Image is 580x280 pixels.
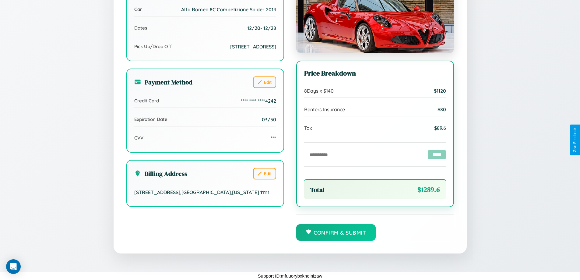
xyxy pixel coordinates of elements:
span: CVV [134,135,143,141]
span: 12 / 20 - 12 / 28 [247,25,276,31]
span: [STREET_ADDRESS] , [GEOGRAPHIC_DATA] , [US_STATE] 11111 [134,189,269,195]
h3: Price Breakdown [304,69,446,78]
button: Edit [253,76,276,88]
button: Confirm & Submit [296,224,376,241]
h3: Billing Address [134,169,187,178]
span: Alfa Romeo 8C Competizione Spider 2014 [181,6,276,12]
span: [STREET_ADDRESS] [230,44,276,50]
div: Open Intercom Messenger [6,259,21,274]
span: Total [310,185,325,194]
span: Pick Up/Drop Off [134,44,172,49]
span: Dates [134,25,147,31]
button: Edit [253,168,276,179]
span: Renters Insurance [304,106,345,112]
div: Give Feedback [573,128,577,152]
span: 03/30 [262,116,276,122]
span: $ 1120 [434,88,446,94]
span: Expiration Date [134,116,167,122]
p: Support ID: mfuuorybxknoinizaw [258,272,322,280]
h3: Payment Method [134,78,192,87]
span: $ 80 [438,106,446,112]
span: Car [134,6,142,12]
span: Tax [304,125,312,131]
span: Credit Card [134,98,159,104]
span: 8 Days x $ 140 [304,88,334,94]
span: $ 1289.6 [417,185,440,194]
span: $ 89.6 [434,125,446,131]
